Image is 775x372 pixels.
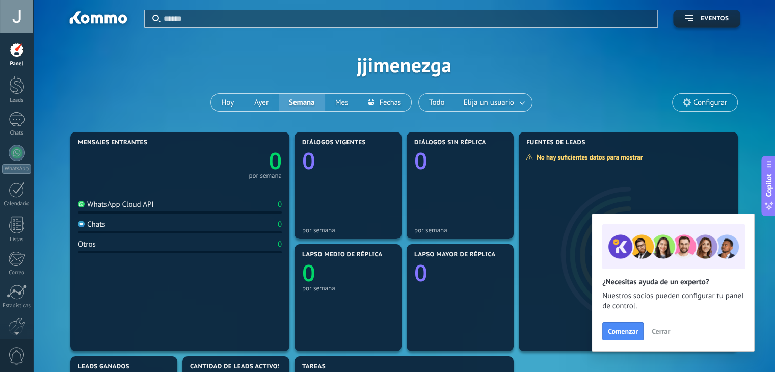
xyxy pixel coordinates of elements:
[2,270,32,276] div: Correo
[701,15,729,22] span: Eventos
[279,94,325,111] button: Semana
[278,200,282,209] div: 0
[278,220,282,229] div: 0
[602,277,744,287] h2: ¿Necesitas ayuda de un experto?
[602,291,744,311] span: Nuestros socios pueden configurar tu panel de control.
[647,324,675,339] button: Cerrar
[2,97,32,104] div: Leads
[302,226,394,234] div: por semana
[249,173,282,178] div: por semana
[693,98,727,107] span: Configurar
[2,164,31,174] div: WhatsApp
[244,94,279,111] button: Ayer
[78,363,129,370] span: Leads ganados
[414,226,506,234] div: por semana
[358,94,411,111] button: Fechas
[414,145,427,176] text: 0
[414,251,495,258] span: Lapso mayor de réplica
[414,257,427,288] text: 0
[325,94,359,111] button: Mes
[78,139,147,146] span: Mensajes entrantes
[2,236,32,243] div: Listas
[2,303,32,309] div: Estadísticas
[78,240,96,249] div: Otros
[302,257,315,288] text: 0
[302,145,315,176] text: 0
[2,130,32,137] div: Chats
[302,251,383,258] span: Lapso medio de réplica
[2,201,32,207] div: Calendario
[302,363,326,370] span: Tareas
[462,96,516,110] span: Elija un usuario
[190,363,281,370] span: Cantidad de leads activos
[78,221,85,227] img: Chats
[302,139,366,146] span: Diálogos vigentes
[2,61,32,67] div: Panel
[180,145,282,176] a: 0
[526,139,585,146] span: Fuentes de leads
[278,240,282,249] div: 0
[764,174,774,197] span: Copilot
[652,328,670,335] span: Cerrar
[78,201,85,207] img: WhatsApp Cloud API
[526,153,650,162] div: No hay suficientes datos para mostrar
[602,322,644,340] button: Comenzar
[269,145,282,176] text: 0
[302,284,394,292] div: por semana
[673,10,740,28] button: Eventos
[78,200,154,209] div: WhatsApp Cloud API
[211,94,244,111] button: Hoy
[608,328,638,335] span: Comenzar
[455,94,532,111] button: Elija un usuario
[419,94,455,111] button: Todo
[78,220,105,229] div: Chats
[414,139,486,146] span: Diálogos sin réplica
